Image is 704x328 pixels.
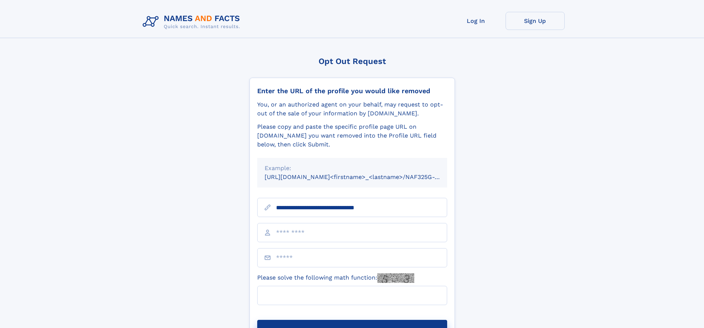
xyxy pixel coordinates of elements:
div: Opt Out Request [249,57,455,66]
a: Log In [446,12,506,30]
img: Logo Names and Facts [140,12,246,32]
div: Example: [265,164,440,173]
label: Please solve the following math function: [257,273,414,283]
div: Enter the URL of the profile you would like removed [257,87,447,95]
div: You, or an authorized agent on your behalf, may request to opt-out of the sale of your informatio... [257,100,447,118]
div: Please copy and paste the specific profile page URL on [DOMAIN_NAME] you want removed into the Pr... [257,122,447,149]
small: [URL][DOMAIN_NAME]<firstname>_<lastname>/NAF325G-xxxxxxxx [265,173,461,180]
a: Sign Up [506,12,565,30]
